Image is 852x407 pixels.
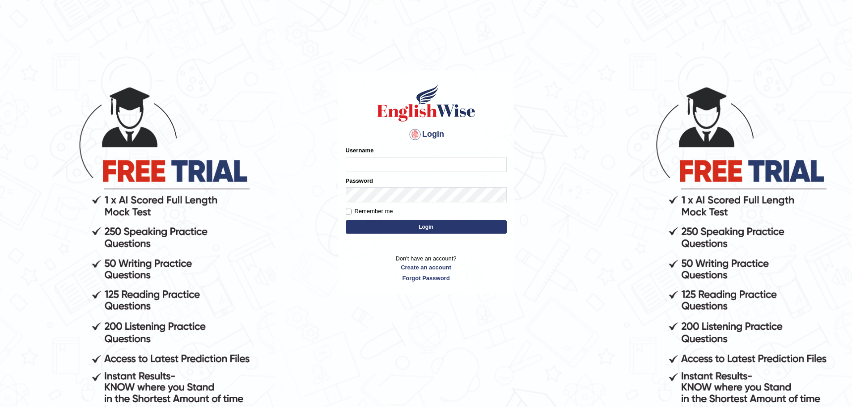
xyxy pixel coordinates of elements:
button: Login [346,220,507,234]
label: Remember me [346,207,393,216]
label: Password [346,176,373,185]
p: Don't have an account? [346,254,507,282]
input: Remember me [346,209,352,214]
a: Create an account [346,263,507,272]
img: Logo of English Wise sign in for intelligent practice with AI [375,83,477,123]
h4: Login [346,127,507,142]
label: Username [346,146,374,155]
a: Forgot Password [346,274,507,282]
